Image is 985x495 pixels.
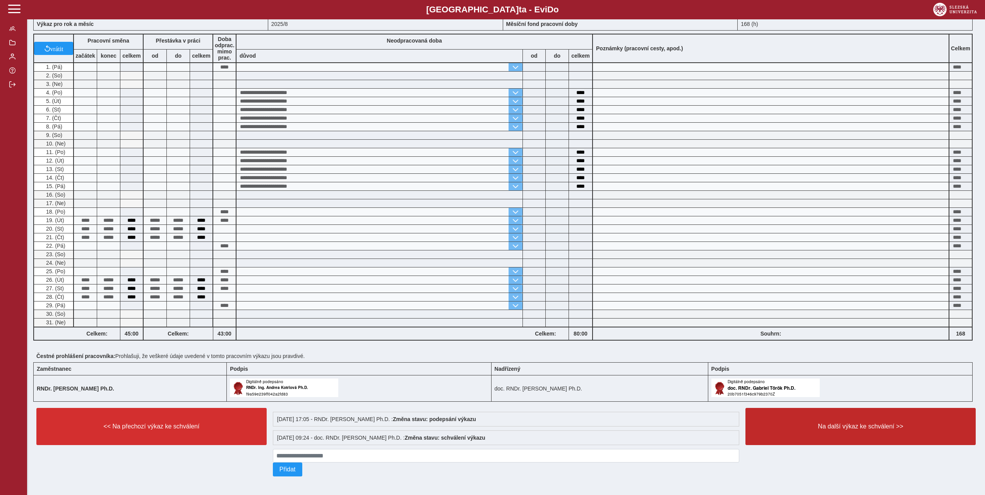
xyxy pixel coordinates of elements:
[45,89,62,96] span: 4. (Po)
[711,366,730,372] b: Podpis
[167,53,190,59] b: do
[144,331,213,337] b: Celkem:
[97,53,120,59] b: konec
[240,53,256,59] b: důvod
[43,423,260,430] span: << Na přechozí výkaz ke schválení
[745,408,976,445] button: Na další výkaz ke schválení >>
[45,294,64,300] span: 28. (Čt)
[45,200,66,206] span: 17. (Ne)
[273,430,740,445] div: [DATE] 09:24 - doc. RNDr. [PERSON_NAME] Ph.D. :
[547,5,553,14] span: D
[45,243,65,249] span: 22. (Pá)
[213,331,236,337] b: 43:00
[491,375,708,402] td: doc. RNDr. [PERSON_NAME] Ph.D.
[45,81,63,87] span: 3. (Ne)
[45,260,66,266] span: 24. (Ne)
[45,115,61,121] span: 7. (Čt)
[752,423,969,430] span: Na další výkaz ke schválení >>
[279,466,296,473] span: Přidat
[522,331,569,337] b: Celkem:
[949,331,972,337] b: 168
[45,285,64,291] span: 27. (St)
[273,412,740,426] div: [DATE] 17:05 - RNDr. [PERSON_NAME] Ph.D. :
[393,416,476,422] b: Změna stavu: podepsání výkazu
[711,379,820,397] img: Digitálně podepsáno uživatelem
[45,311,65,317] span: 30. (So)
[36,353,115,359] b: Čestné prohlášení pracovníka:
[34,42,73,55] button: vrátit
[45,166,64,172] span: 13. (St)
[144,53,166,59] b: od
[45,226,64,232] span: 20. (St)
[387,38,442,44] b: Neodpracovaná doba
[519,5,521,14] span: t
[74,53,97,59] b: začátek
[50,45,63,51] span: vrátit
[74,331,120,337] b: Celkem:
[215,36,235,61] b: Doba odprac. mimo prac.
[951,45,970,51] b: Celkem
[45,192,65,198] span: 16. (So)
[33,350,979,362] div: Prohlašuji, že veškeré údaje uvedené v tomto pracovním výkazu jsou pravdivé.
[404,435,485,441] b: Změna stavu: schválení výkazu
[37,21,94,27] b: Výkaz pro rok a měsíc
[36,408,267,445] button: << Na přechozí výkaz ke schválení
[45,72,62,79] span: 2. (So)
[45,234,64,240] span: 21. (Čt)
[553,5,559,14] span: o
[569,53,592,59] b: celkem
[190,53,212,59] b: celkem
[45,277,64,283] span: 26. (Út)
[45,302,65,308] span: 29. (Pá)
[45,209,65,215] span: 18. (Po)
[569,331,592,337] b: 80:00
[45,251,65,257] span: 23. (So)
[268,17,503,31] div: 2025/8
[156,38,200,44] b: Přestávka v práci
[120,331,143,337] b: 45:00
[45,183,65,189] span: 15. (Pá)
[523,53,545,59] b: od
[45,175,64,181] span: 14. (Čt)
[506,21,578,27] b: Měsíční fond pracovní doby
[45,149,65,155] span: 11. (Po)
[120,53,143,59] b: celkem
[45,123,62,130] span: 8. (Pá)
[738,17,973,31] div: 168 (h)
[23,5,962,15] b: [GEOGRAPHIC_DATA] a - Evi
[45,319,66,325] span: 31. (Ne)
[933,3,977,16] img: logo_web_su.png
[87,38,129,44] b: Pracovní směna
[45,64,62,70] span: 1. (Pá)
[45,217,64,223] span: 19. (Út)
[45,158,64,164] span: 12. (Út)
[593,45,686,51] b: Poznámky (pracovní cesty, apod.)
[45,132,62,138] span: 9. (So)
[230,366,248,372] b: Podpis
[273,462,302,476] button: Přidat
[761,331,781,337] b: Souhrn:
[45,140,66,147] span: 10. (Ne)
[546,53,569,59] b: do
[495,366,521,372] b: Nadřízený
[37,385,114,392] b: RNDr. [PERSON_NAME] Ph.D.
[45,268,65,274] span: 25. (Po)
[45,98,61,104] span: 5. (Út)
[37,366,71,372] b: Zaměstnanec
[230,379,338,397] img: Digitálně podepsáno uživatelem
[45,106,61,113] span: 6. (St)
